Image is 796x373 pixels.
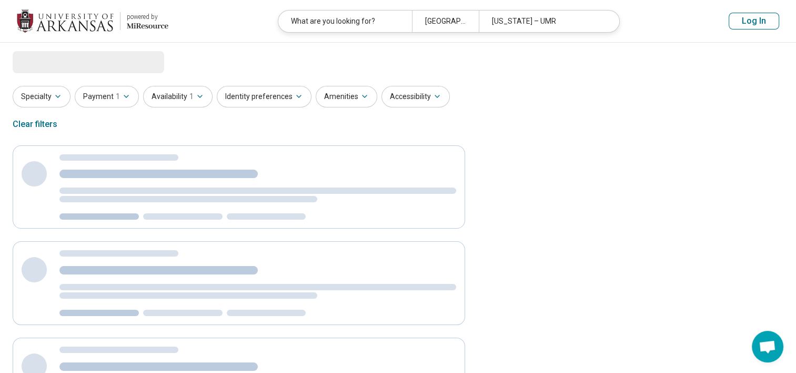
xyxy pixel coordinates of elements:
[127,12,168,22] div: powered by
[412,11,479,32] div: [GEOGRAPHIC_DATA], [GEOGRAPHIC_DATA]
[729,13,779,30] button: Log In
[116,91,120,102] span: 1
[752,331,783,362] div: Open chat
[278,11,412,32] div: What are you looking for?
[479,11,612,32] div: [US_STATE] – UMR
[13,112,57,137] div: Clear filters
[143,86,213,107] button: Availability1
[189,91,194,102] span: 1
[17,8,114,34] img: University of Arkansas
[13,51,101,72] span: Loading...
[381,86,450,107] button: Accessibility
[316,86,377,107] button: Amenities
[13,86,70,107] button: Specialty
[217,86,311,107] button: Identity preferences
[75,86,139,107] button: Payment1
[17,8,168,34] a: University of Arkansaspowered by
